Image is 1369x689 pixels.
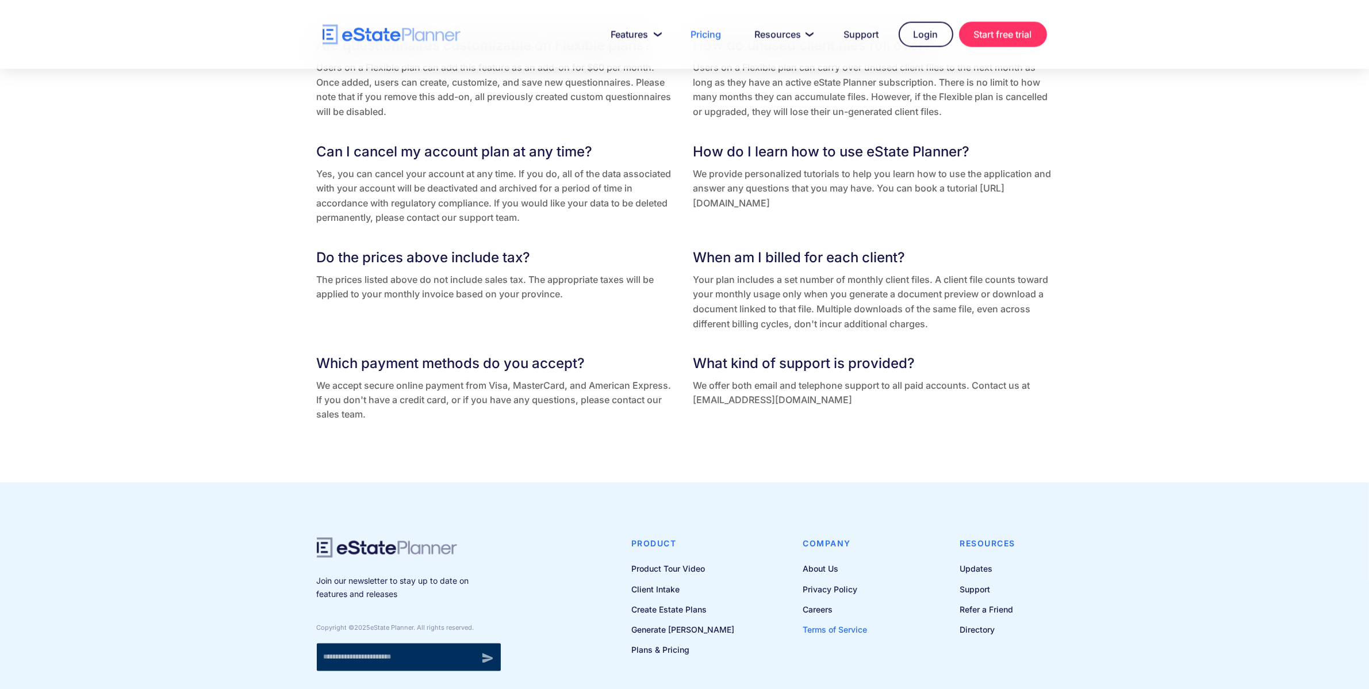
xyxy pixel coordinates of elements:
[693,247,1053,268] h3: When am I billed for each client?
[803,603,868,617] a: Careers
[317,644,501,671] form: Newsletter signup
[693,378,1053,408] p: We offer both email and telephone support to all paid accounts. Contact us at [EMAIL_ADDRESS][DOM...
[631,643,734,657] a: Plans & Pricing
[631,562,734,576] a: Product Tour Video
[741,23,825,46] a: Resources
[960,583,1016,597] a: Support
[693,353,1053,374] h3: What kind of support is provided?
[631,583,734,597] a: Client Intake
[317,141,676,162] h3: Can I cancel my account plan at any time?
[317,247,676,268] h3: Do the prices above include tax?
[631,623,734,637] a: Generate [PERSON_NAME]
[317,353,676,374] h3: Which payment methods do you accept?
[899,22,953,47] a: Login
[960,623,1016,637] a: Directory
[803,538,868,550] h4: Company
[317,378,676,423] p: We accept secure online payment from Visa, MasterCard, and American Express. If you don't have a ...
[317,167,676,225] p: Yes, you can cancel your account at any time. If you do, all of the data associated with your acc...
[597,23,672,46] a: Features
[631,538,734,550] h4: Product
[677,23,735,46] a: Pricing
[317,273,676,302] p: The prices listed above do not include sales tax. The appropriate taxes will be applied to your m...
[693,60,1053,119] p: Users on a Flexible plan can carry over unused client files to the next month as long as they hav...
[693,141,1053,162] h3: How do I learn how to use eState Planner?
[323,25,461,45] a: home
[317,624,501,632] div: Copyright © eState Planner. All rights reserved.
[693,273,1053,331] p: Your plan includes a set number of monthly client files. A client file counts toward your monthly...
[317,60,676,119] p: Users on a Flexible plan can add this feature as an add-on for $60 per month. Once added, users c...
[960,538,1016,550] h4: Resources
[693,167,1053,211] p: We provide personalized tutorials to help you learn how to use the application and answer any que...
[355,624,371,632] span: 2025
[631,603,734,617] a: Create Estate Plans
[803,583,868,597] a: Privacy Policy
[959,22,1047,47] a: Start free trial
[830,23,893,46] a: Support
[803,562,868,576] a: About Us
[960,562,1016,576] a: Updates
[317,575,501,601] p: Join our newsletter to stay up to date on features and releases
[803,623,868,637] a: Terms of Service
[960,603,1016,617] a: Refer a Friend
